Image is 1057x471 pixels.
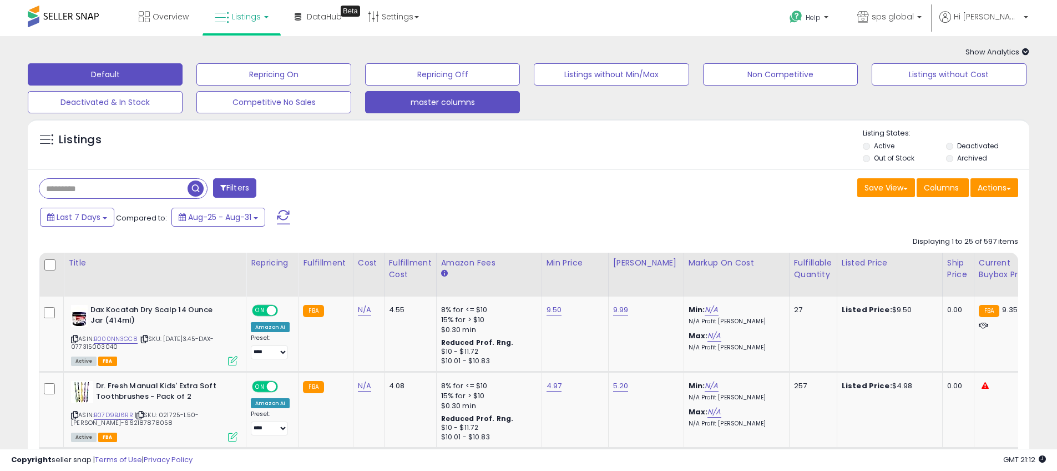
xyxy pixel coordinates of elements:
a: N/A [707,330,721,342]
div: Fulfillable Quantity [794,257,832,280]
div: Preset: [251,410,290,435]
div: 0.00 [947,305,965,315]
label: Deactivated [957,141,999,151]
span: All listings currently available for purchase on Amazon [71,357,97,366]
div: $10 - $11.72 [441,347,533,357]
h5: Listings [59,132,102,148]
div: Displaying 1 to 25 of 597 items [913,237,1018,247]
b: Reduced Prof. Rng. [441,338,514,347]
b: Max: [689,407,708,417]
div: Repricing [251,257,294,269]
b: Dax Kocatah Dry Scalp 14 Ounce Jar (414ml) [90,305,225,328]
span: OFF [276,306,294,315]
div: Amazon AI [251,322,290,332]
b: Max: [689,330,708,341]
button: Save View [857,178,915,197]
div: Tooltip anchor [341,6,360,17]
a: 5.20 [613,380,629,392]
span: sps global [872,11,914,22]
div: Listed Price [842,257,938,269]
div: $10.01 - $10.83 [441,357,533,366]
label: Out of Stock [874,153,914,163]
img: 41S51Mq+9LL._SL40_.jpg [71,381,93,403]
span: FBA [98,433,117,442]
div: Amazon Fees [441,257,537,269]
a: 4.97 [547,380,562,392]
button: Non Competitive [703,63,858,86]
span: Columns [924,182,959,193]
a: B000NN3GC8 [94,334,138,344]
button: Aug-25 - Aug-31 [171,208,265,227]
div: 4.55 [389,305,428,315]
p: Listing States: [863,128,1029,139]
button: Actions [970,178,1018,197]
span: Compared to: [116,213,167,223]
span: | SKU: 021725-1.50-[PERSON_NAME]-662187878058 [71,410,199,427]
a: Privacy Policy [144,454,193,465]
label: Active [874,141,894,151]
div: Cost [358,257,380,269]
a: Terms of Use [95,454,142,465]
div: Fulfillment Cost [389,257,432,280]
button: Columns [917,178,969,197]
div: 4.08 [389,381,428,391]
span: Last 7 Days [57,212,100,223]
div: Fulfillment [303,257,348,269]
div: 8% for <= $10 [441,381,533,391]
a: 9.50 [547,304,562,315]
div: [PERSON_NAME] [613,257,679,269]
div: 0.00 [947,381,965,391]
span: Overview [153,11,189,22]
b: Reduced Prof. Rng. [441,414,514,423]
div: $0.30 min [441,325,533,335]
a: Hi [PERSON_NAME] [939,11,1028,36]
button: Filters [213,178,256,198]
div: ASIN: [71,381,237,440]
b: Min: [689,380,705,391]
span: | SKU: [DATE]3.45-DAX-077315003040 [71,334,214,351]
span: ON [253,382,267,392]
span: All listings currently available for purchase on Amazon [71,433,97,442]
b: Listed Price: [842,304,892,315]
button: Listings without Min/Max [534,63,689,86]
b: Listed Price: [842,380,892,391]
div: 257 [794,381,828,391]
a: 9.99 [613,304,629,315]
div: 27 [794,305,828,315]
div: $10 - $11.72 [441,423,533,433]
a: N/A [707,407,721,418]
span: FBA [98,357,117,366]
div: $10.01 - $10.83 [441,433,533,442]
span: ON [253,306,267,315]
a: N/A [358,380,371,392]
div: 15% for > $10 [441,391,533,401]
button: Competitive No Sales [196,91,351,113]
b: Dr. Fresh Manual Kids' Extra Soft Toothbrushes - Pack of 2 [96,381,231,404]
a: N/A [705,380,718,392]
strong: Copyright [11,454,52,465]
a: N/A [705,304,718,315]
span: OFF [276,382,294,392]
span: Show Analytics [965,47,1029,57]
button: Listings without Cost [872,63,1026,86]
button: Repricing On [196,63,351,86]
p: N/A Profit [PERSON_NAME] [689,394,781,402]
div: Amazon AI [251,398,290,408]
div: ASIN: [71,305,237,364]
div: Min Price [547,257,604,269]
div: Title [68,257,241,269]
small: FBA [979,305,999,317]
button: Default [28,63,183,86]
span: 9.35 [1002,304,1018,315]
i: Get Help [789,10,803,24]
span: DataHub [307,11,342,22]
th: The percentage added to the cost of goods (COGS) that forms the calculator for Min & Max prices. [684,253,789,297]
button: Repricing Off [365,63,520,86]
p: N/A Profit [PERSON_NAME] [689,420,781,428]
div: Preset: [251,334,290,359]
div: 8% for <= $10 [441,305,533,315]
p: N/A Profit [PERSON_NAME] [689,344,781,352]
span: Listings [232,11,261,22]
div: $0.30 min [441,401,533,411]
div: Markup on Cost [689,257,785,269]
